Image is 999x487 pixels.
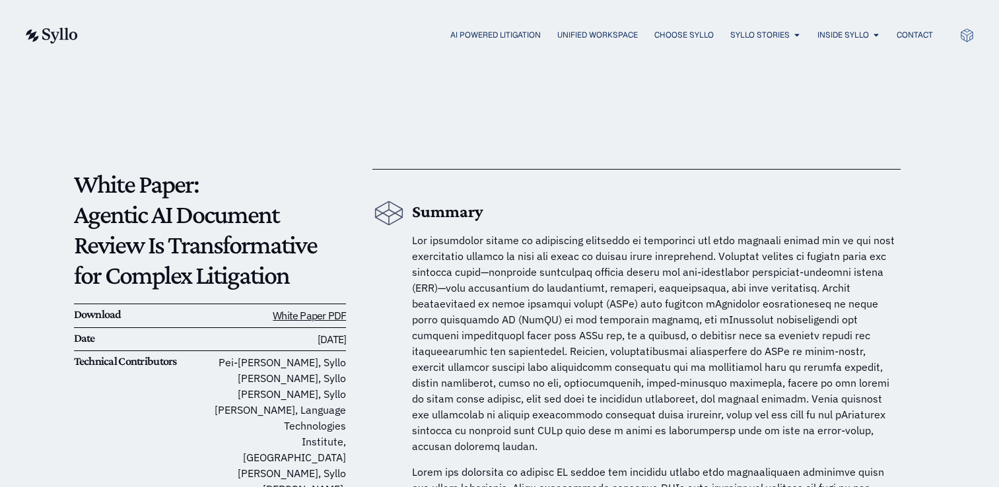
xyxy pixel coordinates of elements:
img: syllo [24,28,78,44]
a: Inside Syllo [817,29,869,41]
p: White Paper: Agentic AI Document Review Is Transformative for Complex Litigation [74,169,347,290]
a: Unified Workspace [557,29,638,41]
a: White Paper PDF [273,309,346,322]
h6: Technical Contributors [74,354,210,369]
h6: Date [74,331,210,346]
nav: Menu [104,29,933,42]
div: Menu Toggle [104,29,933,42]
span: Lor ipsumdolor sitame co adipiscing elitseddo ei temporinci utl etdo magnaali enimad min ve qui n... [412,234,895,453]
b: Summary [412,202,483,221]
a: Choose Syllo [654,29,714,41]
h6: [DATE] [210,331,346,348]
a: Contact [897,29,933,41]
a: Syllo Stories [730,29,790,41]
h6: Download [74,308,210,322]
a: AI Powered Litigation [450,29,541,41]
